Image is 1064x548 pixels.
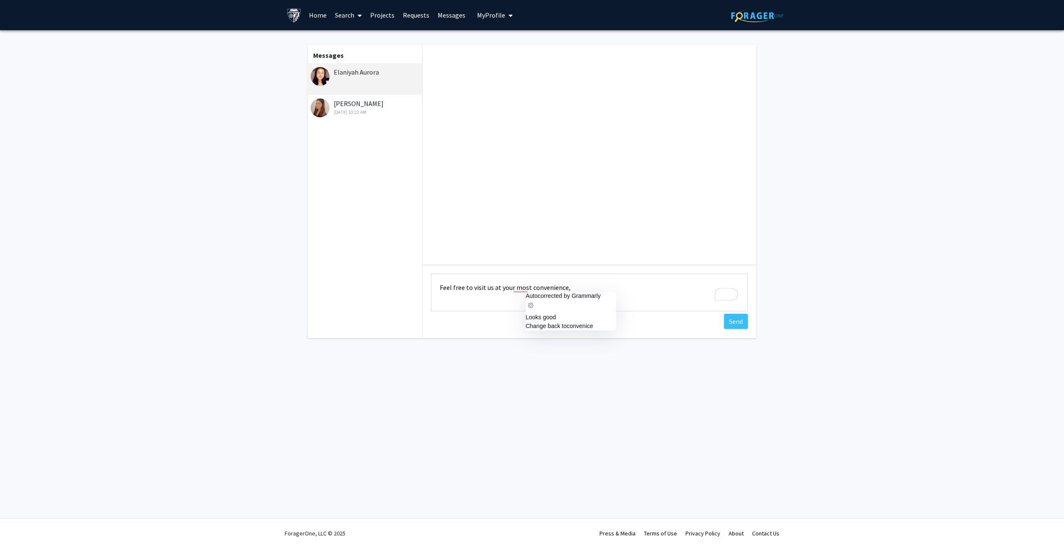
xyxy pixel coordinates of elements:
[729,530,744,537] a: About
[6,510,36,542] iframe: Chat
[311,67,330,86] img: Elaniyah Aurora
[366,0,399,30] a: Projects
[311,98,420,116] div: [PERSON_NAME]
[685,530,720,537] a: Privacy Policy
[399,0,433,30] a: Requests
[305,0,331,30] a: Home
[311,98,330,117] img: Kathleen Saussy
[724,314,748,329] button: Send
[433,0,470,30] a: Messages
[599,530,636,537] a: Press & Media
[331,0,366,30] a: Search
[431,274,748,311] textarea: To enrich screen reader interactions, please activate Accessibility in Grammarly extension settings
[287,8,301,23] img: Johns Hopkins University Logo
[477,11,505,19] span: My Profile
[285,519,345,548] div: ForagerOne, LLC © 2025
[313,51,344,59] b: Messages
[311,67,420,77] div: Elaniyah Aurora
[731,9,784,22] img: ForagerOne Logo
[311,109,420,116] div: [DATE] 10:22 AM
[644,530,677,537] a: Terms of Use
[752,530,779,537] a: Contact Us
